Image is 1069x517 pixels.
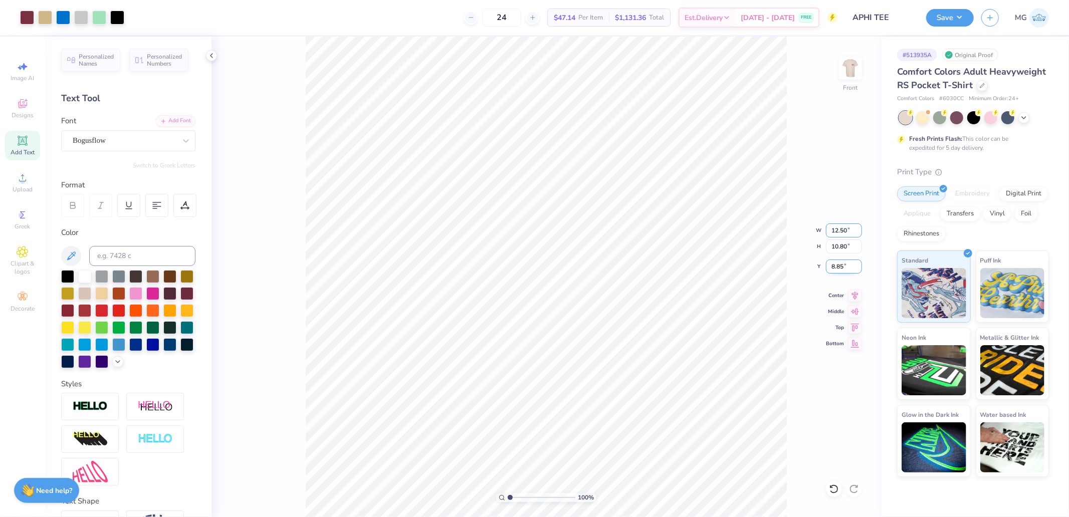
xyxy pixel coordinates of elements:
span: FREE [801,14,811,21]
div: Digital Print [999,186,1048,201]
span: Greek [15,222,31,230]
span: Standard [902,255,928,266]
span: Neon Ink [902,332,926,343]
img: Standard [902,268,966,318]
div: Screen Print [897,186,946,201]
span: 100 % [578,493,594,502]
span: Water based Ink [980,409,1026,420]
img: Shadow [138,400,173,413]
img: Neon Ink [902,345,966,395]
span: $47.14 [554,13,575,23]
img: Glow in the Dark Ink [902,422,966,472]
span: Middle [826,308,844,315]
span: Personalized Numbers [147,53,182,67]
div: Color [61,227,195,238]
span: [DATE] - [DATE] [741,13,795,23]
span: Clipart & logos [5,260,40,276]
span: Metallic & Glitter Ink [980,332,1039,343]
span: # 6030CC [939,95,964,103]
div: Styles [61,378,195,390]
input: – – [482,9,521,27]
img: Water based Ink [980,422,1045,472]
input: Untitled Design [845,8,919,28]
div: This color can be expedited for 5 day delivery. [909,134,1032,152]
span: Puff Ink [980,255,1001,266]
label: Font [61,115,76,127]
span: Bottom [826,340,844,347]
img: Stroke [73,401,108,412]
div: Text Shape [61,495,195,507]
span: $1,131.36 [615,13,646,23]
div: Foil [1014,206,1038,221]
span: Add Text [11,148,35,156]
input: e.g. 7428 c [89,246,195,266]
span: Decorate [11,305,35,313]
div: Text Tool [61,92,195,105]
img: Free Distort [73,461,108,482]
span: Designs [12,111,34,119]
img: Front [840,58,861,78]
span: Glow in the Dark Ink [902,409,959,420]
strong: Fresh Prints Flash: [909,135,962,143]
strong: Need help? [37,486,73,495]
div: Print Type [897,166,1049,178]
img: Negative Space [138,433,173,445]
div: Applique [897,206,937,221]
div: Front [843,83,858,92]
div: Vinyl [983,206,1011,221]
span: Minimum Order: 24 + [969,95,1019,103]
div: Add Font [156,115,195,127]
span: Per Item [578,13,603,23]
img: 3d Illusion [73,431,108,447]
span: Upload [13,185,33,193]
img: Puff Ink [980,268,1045,318]
span: Center [826,292,844,299]
span: Personalized Names [79,53,114,67]
span: Image AI [11,74,35,82]
div: Format [61,179,196,191]
span: Est. Delivery [685,13,723,23]
button: Switch to Greek Letters [133,161,195,169]
span: Comfort Colors [897,95,934,103]
span: Top [826,324,844,331]
div: Rhinestones [897,226,946,241]
div: Embroidery [949,186,996,201]
div: Transfers [940,206,980,221]
span: Total [649,13,664,23]
img: Metallic & Glitter Ink [980,345,1045,395]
